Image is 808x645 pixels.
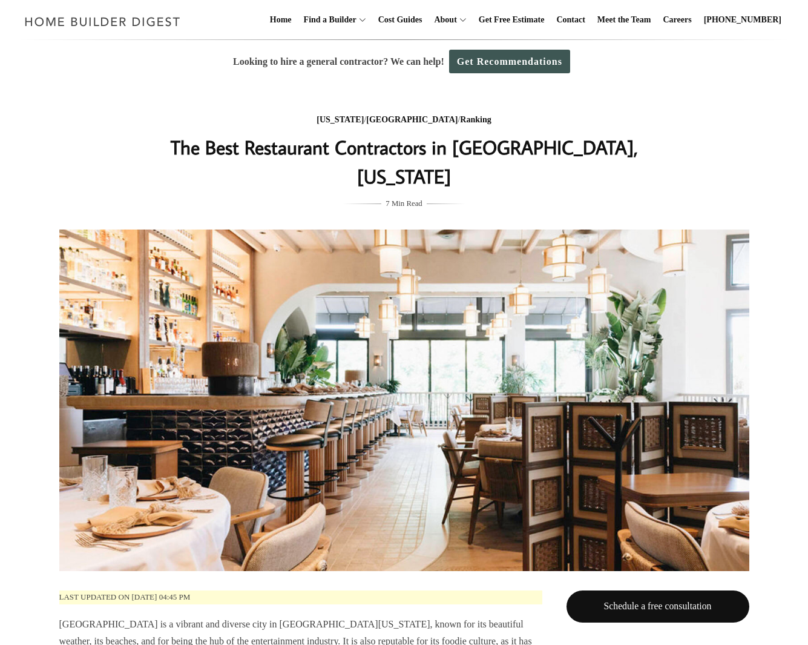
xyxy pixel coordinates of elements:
a: [PHONE_NUMBER] [699,1,786,39]
img: Home Builder Digest [19,10,186,33]
a: [US_STATE] [317,115,364,124]
a: Careers [659,1,697,39]
p: Last updated on [DATE] 04:45 pm [59,590,542,604]
a: Ranking [460,115,491,124]
a: Cost Guides [373,1,427,39]
a: About [429,1,456,39]
div: / / [163,113,646,128]
span: 7 Min Read [386,197,422,210]
a: Home [265,1,297,39]
a: Contact [551,1,590,39]
a: [GEOGRAPHIC_DATA] [366,115,458,124]
a: Get Free Estimate [474,1,550,39]
a: Schedule a free consultation [567,590,749,623]
a: Get Recommendations [449,50,570,73]
a: Meet the Team [593,1,656,39]
h1: The Best Restaurant Contractors in [GEOGRAPHIC_DATA], [US_STATE] [163,133,646,191]
a: Find a Builder [299,1,356,39]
